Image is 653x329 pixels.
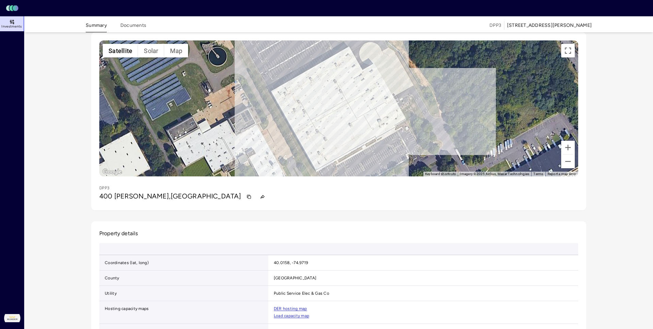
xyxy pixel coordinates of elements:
[101,168,123,176] img: Google
[507,22,592,29] div: [STREET_ADDRESS][PERSON_NAME]
[268,271,597,286] td: [GEOGRAPHIC_DATA]
[533,172,543,176] a: Terms
[120,22,146,32] button: Documents
[561,141,575,154] button: Zoom in
[425,172,456,176] button: Keyboard shortcuts
[99,301,268,324] td: Hosting capacity maps
[99,229,578,238] h2: Property details
[268,255,597,271] td: 40.0158, -74.9719
[86,22,107,32] button: Summary
[171,192,241,200] span: [GEOGRAPHIC_DATA]
[561,44,575,57] button: Toggle fullscreen view
[99,255,268,271] td: Coordinates (lat, long)
[561,155,575,168] button: Zoom out
[268,286,597,301] td: Public Service Elec & Gas Co
[274,314,309,318] a: Load capacity map
[99,185,110,191] p: DPP3
[4,310,20,326] img: Wunder
[548,172,576,176] a: Report a map error
[274,307,307,311] a: DER hosting map
[99,192,171,200] span: 400 [PERSON_NAME],
[489,22,501,29] span: DPP3
[138,44,164,57] button: Show solar potential
[1,24,22,29] span: Investments
[99,286,268,301] td: Utility
[164,44,188,57] button: Show street map
[460,172,529,176] span: Imagery ©2025 Airbus, Maxar Technologies
[101,168,123,176] a: Open this area in Google Maps (opens a new window)
[103,44,138,57] button: Show satellite imagery
[86,18,146,32] div: tabs
[99,271,268,286] td: County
